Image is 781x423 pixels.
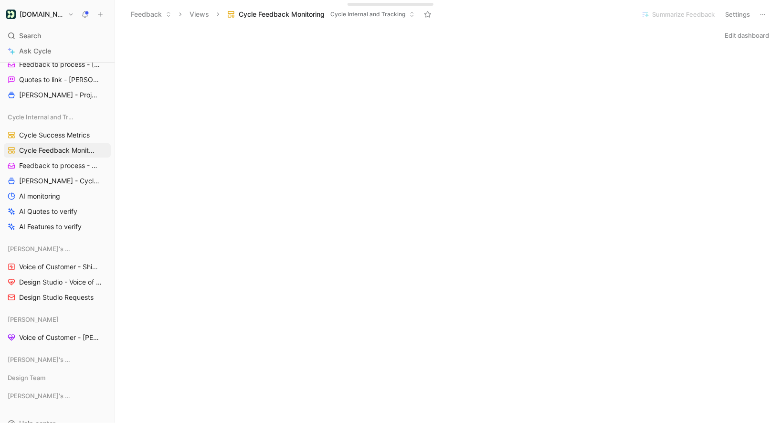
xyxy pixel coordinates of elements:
span: Search [19,30,41,42]
span: [PERSON_NAME]'s Views [8,244,74,254]
img: Customer.io [6,10,16,19]
span: [PERSON_NAME] - Projects [19,90,98,100]
span: [PERSON_NAME]'s Views [8,391,74,401]
div: Design Team [4,370,111,385]
span: AI Quotes to verify [19,207,77,216]
div: [PERSON_NAME]'s ViewsVoice of Customer - Shipped FeaturesDesign Studio - Voice of Customer - [PER... [4,242,111,305]
div: [PERSON_NAME]'s Views [4,242,111,256]
span: Cycle Feedback Monitoring [239,10,325,19]
span: Design Studio Requests [19,293,94,302]
span: Feedback to process - Cycle Internal [19,161,100,170]
h1: [DOMAIN_NAME] [20,10,64,19]
div: Cycle Internal and Tracking [4,110,111,124]
div: [PERSON_NAME]'s Views [4,389,111,403]
a: Feedback to process - [PERSON_NAME] [4,57,111,72]
span: [PERSON_NAME] [8,315,59,324]
a: Ask Cycle [4,44,111,58]
span: Voice of Customer - Shipped Features [19,262,100,272]
div: Cycle Internal and TrackingCycle Success MetricsCycle Feedback MonitoringFeedback to process - Cy... [4,110,111,234]
a: AI monitoring [4,189,111,203]
span: Ask Cycle [19,45,51,57]
a: Voice of Customer - Shipped Features [4,260,111,274]
a: AI Features to verify [4,220,111,234]
a: [PERSON_NAME] - Cycle Internal Requests [4,174,111,188]
a: Quotes to link - [PERSON_NAME] [4,73,111,87]
span: Quotes to link - [PERSON_NAME] [19,75,99,85]
a: Voice of Customer - [PERSON_NAME] [4,330,111,345]
span: AI Features to verify [19,222,82,232]
div: [PERSON_NAME]'s Views [4,389,111,406]
a: Design Studio Requests [4,290,111,305]
button: Edit dashboard [720,29,773,42]
div: [PERSON_NAME] [4,312,111,327]
button: Cycle Feedback MonitoringCycle Internal and Tracking [223,7,419,21]
span: AI monitoring [19,191,60,201]
button: Feedback [127,7,176,21]
span: [PERSON_NAME] - Cycle Internal Requests [19,176,101,186]
span: Design Studio - Voice of Customer - [PERSON_NAME] [19,277,102,287]
button: Settings [721,8,754,21]
a: Cycle Feedback Monitoring [4,143,111,158]
button: Views [185,7,213,21]
a: Cycle Success Metrics [4,128,111,142]
span: [PERSON_NAME]'s Views [8,355,74,364]
span: Cycle Internal and Tracking [330,10,405,19]
span: Cycle Feedback Monitoring [19,146,98,155]
div: Design Team [4,370,111,388]
a: Design Studio - Voice of Customer - [PERSON_NAME] [4,275,111,289]
span: Feedback to process - [PERSON_NAME] [19,60,101,69]
div: [PERSON_NAME]Voice of Customer - [PERSON_NAME] [4,312,111,345]
a: [PERSON_NAME] - Projects [4,88,111,102]
button: Customer.io[DOMAIN_NAME] [4,8,76,21]
span: Cycle Success Metrics [19,130,90,140]
a: AI Quotes to verify [4,204,111,219]
a: Feedback to process - Cycle Internal [4,159,111,173]
div: [PERSON_NAME]'s Views [4,352,111,367]
div: [PERSON_NAME]'s Views [4,352,111,370]
button: Summarize Feedback [637,8,719,21]
div: Search [4,29,111,43]
span: Voice of Customer - [PERSON_NAME] [19,333,100,342]
span: Design Team [8,373,45,382]
span: Cycle Internal and Tracking [8,112,74,122]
